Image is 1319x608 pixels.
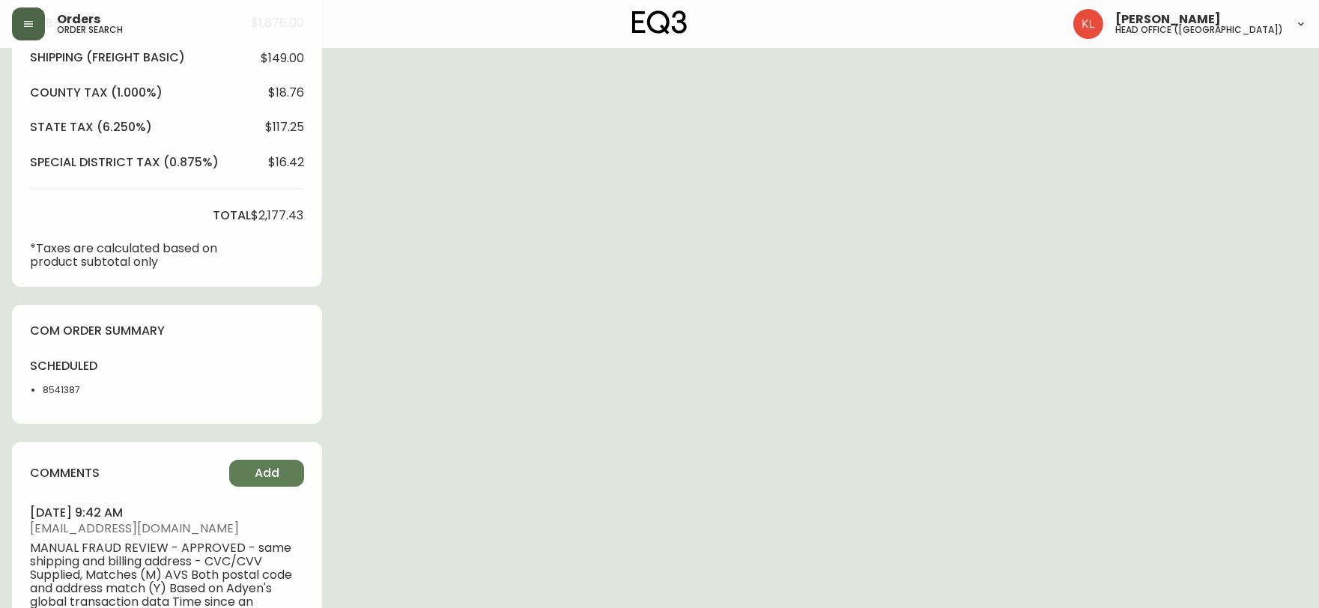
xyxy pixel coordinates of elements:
[265,121,304,134] span: $117.25
[261,52,304,65] span: $149.00
[251,209,303,222] span: $2,177.43
[30,49,185,66] h4: Shipping ( Freight Basic )
[255,465,279,481] span: Add
[229,460,304,487] button: Add
[57,13,100,25] span: Orders
[30,154,219,171] h4: special district tax (0.875%)
[213,207,251,224] h4: total
[1073,9,1103,39] img: 2c0c8aa7421344cf0398c7f872b772b5
[268,156,304,169] span: $16.42
[268,86,304,100] span: $18.76
[30,323,304,339] h4: com order summary
[1115,13,1221,25] span: [PERSON_NAME]
[30,522,304,535] span: [EMAIL_ADDRESS][DOMAIN_NAME]
[632,10,688,34] img: logo
[57,25,123,34] h5: order search
[30,465,100,481] h4: comments
[30,119,152,136] h4: state tax (6.250%)
[30,358,109,374] h4: scheduled
[1115,25,1283,34] h5: head office ([GEOGRAPHIC_DATA])
[43,383,109,397] li: 8541387
[30,85,163,101] h4: county tax (1.000%)
[30,242,251,269] p: *Taxes are calculated based on product subtotal only
[30,505,304,521] h4: [DATE] 9:42 am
